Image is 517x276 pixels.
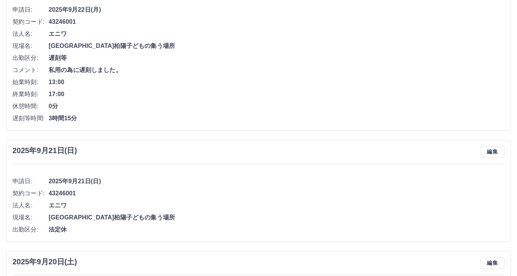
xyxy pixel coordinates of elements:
[12,189,49,198] span: 契約コード:
[480,258,505,269] button: 編集
[12,41,49,51] span: 現場名:
[49,201,505,210] span: エニワ
[49,213,505,222] span: [GEOGRAPHIC_DATA]柏陽子どもの集う場所
[49,189,505,198] span: 43246001
[12,114,49,123] span: 遅刻等時間:
[49,177,505,186] span: 2025年9月21日(日)
[12,29,49,38] span: 法人名:
[12,90,49,99] span: 終業時刻:
[49,41,505,51] span: [GEOGRAPHIC_DATA]柏陽子どもの集う場所
[49,66,505,75] span: 私用の為に遅刻しました。
[49,78,505,87] span: 13:00
[12,201,49,210] span: 法人名:
[49,90,505,99] span: 17:00
[49,5,505,14] span: 2025年9月22日(月)
[12,177,49,186] span: 申請日:
[49,102,505,111] span: 0分
[12,213,49,222] span: 現場名:
[49,225,505,234] span: 法定休
[49,29,505,38] span: エニワ
[49,17,505,26] span: 43246001
[480,146,505,158] button: 編集
[12,102,49,111] span: 休憩時間:
[12,78,49,87] span: 始業時刻:
[12,258,77,266] h3: 2025年9月20日(土)
[12,17,49,26] span: 契約コード:
[49,54,505,63] span: 遅刻等
[49,114,505,123] span: 3時間15分
[12,225,49,234] span: 出勤区分:
[12,5,49,14] span: 申請日:
[12,54,49,63] span: 出勤区分:
[12,146,77,155] h3: 2025年9月21日(日)
[12,66,49,75] span: コメント:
